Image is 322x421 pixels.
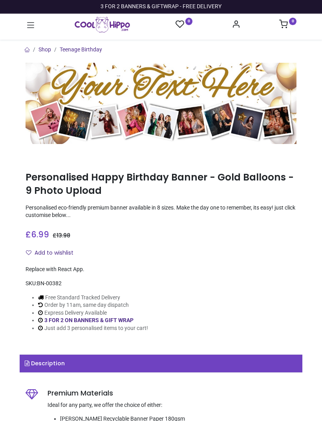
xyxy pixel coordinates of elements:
button: Add to wishlistAdd to wishlist [26,246,80,260]
li: Just add 3 personalised items to your cart! [38,324,148,332]
li: Order by 11am, same day dispatch [38,301,148,309]
a: Description [20,355,302,373]
div: 3 FOR 2 BANNERS & GIFTWRAP - FREE DELIVERY [101,3,221,11]
span: £ [26,229,49,240]
h5: Premium Materials [48,388,296,398]
a: Account Info [232,22,240,28]
i: Add to wishlist [26,250,31,255]
a: Teenage Birthday [60,46,102,53]
p: Personalised eco-friendly premium banner available in 8 sizes. Make the day one to remember, its ... [26,204,296,219]
div: SKU: [26,280,296,288]
p: Ideal for any party, we offer the choice of either: [48,401,296,409]
span: 13.98 [57,231,70,239]
span: £ [53,231,70,239]
a: Logo of Cool Hippo [75,17,130,33]
a: Shop [38,46,51,53]
a: 0 [176,20,193,29]
a: 3 FOR 2 ON BANNERS & GIFT WRAP [44,317,134,323]
span: 6.99 [31,229,49,240]
h1: Personalised Happy Birthday Banner - Gold Balloons - 9 Photo Upload [26,171,296,198]
img: Cool Hippo [75,17,130,33]
sup: 0 [289,18,296,25]
li: Express Delivery Available [38,309,148,317]
img: Personalised Happy Birthday Banner - Gold Balloons - 9 Photo Upload [26,63,296,144]
a: 0 [279,22,296,28]
span: BN-00382 [37,280,62,286]
sup: 0 [185,18,193,25]
div: Replace with React App. [26,266,296,273]
li: Free Standard Tracked Delivery [38,294,148,302]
